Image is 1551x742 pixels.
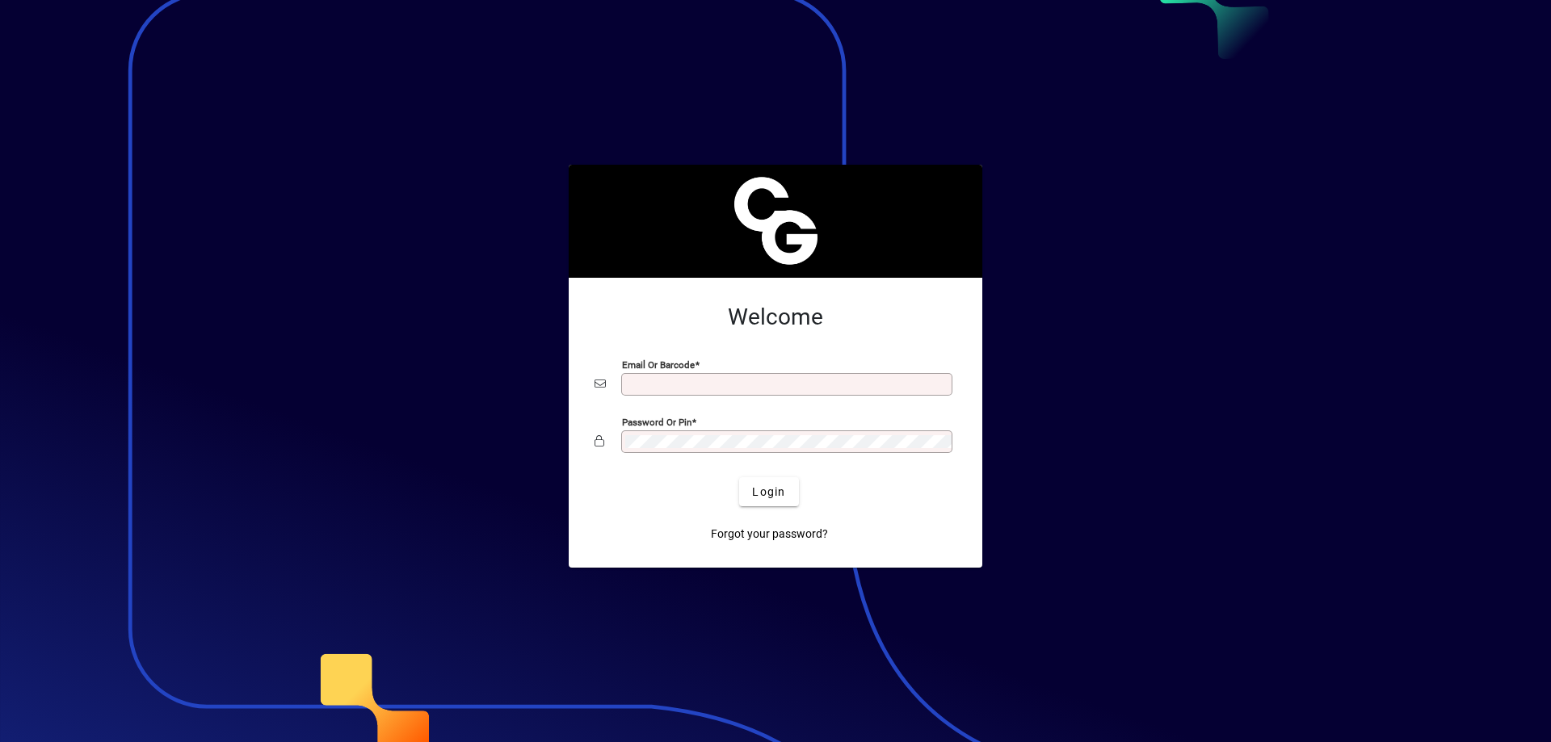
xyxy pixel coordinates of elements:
a: Forgot your password? [704,519,834,548]
mat-label: Password or Pin [622,417,691,428]
span: Forgot your password? [711,526,828,543]
span: Login [752,484,785,501]
button: Login [739,477,798,506]
mat-label: Email or Barcode [622,359,695,371]
h2: Welcome [595,304,956,331]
